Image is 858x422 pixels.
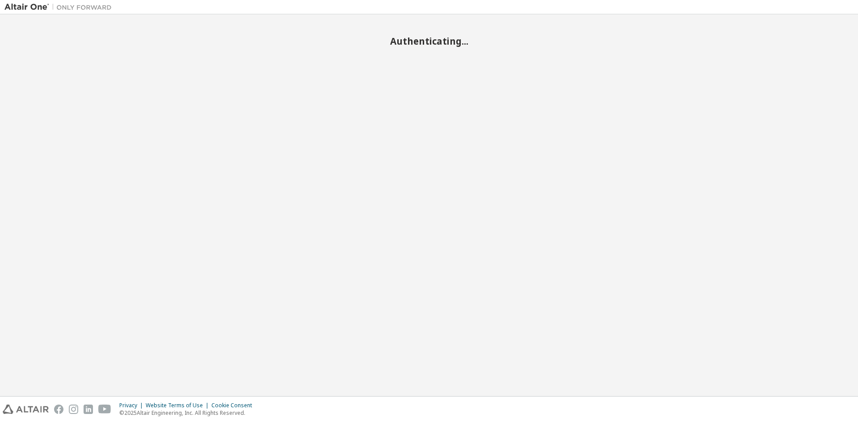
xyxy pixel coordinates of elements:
[4,35,854,47] h2: Authenticating...
[119,409,257,417] p: © 2025 Altair Engineering, Inc. All Rights Reserved.
[4,3,116,12] img: Altair One
[146,402,211,409] div: Website Terms of Use
[3,405,49,414] img: altair_logo.svg
[98,405,111,414] img: youtube.svg
[211,402,257,409] div: Cookie Consent
[54,405,63,414] img: facebook.svg
[84,405,93,414] img: linkedin.svg
[119,402,146,409] div: Privacy
[69,405,78,414] img: instagram.svg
